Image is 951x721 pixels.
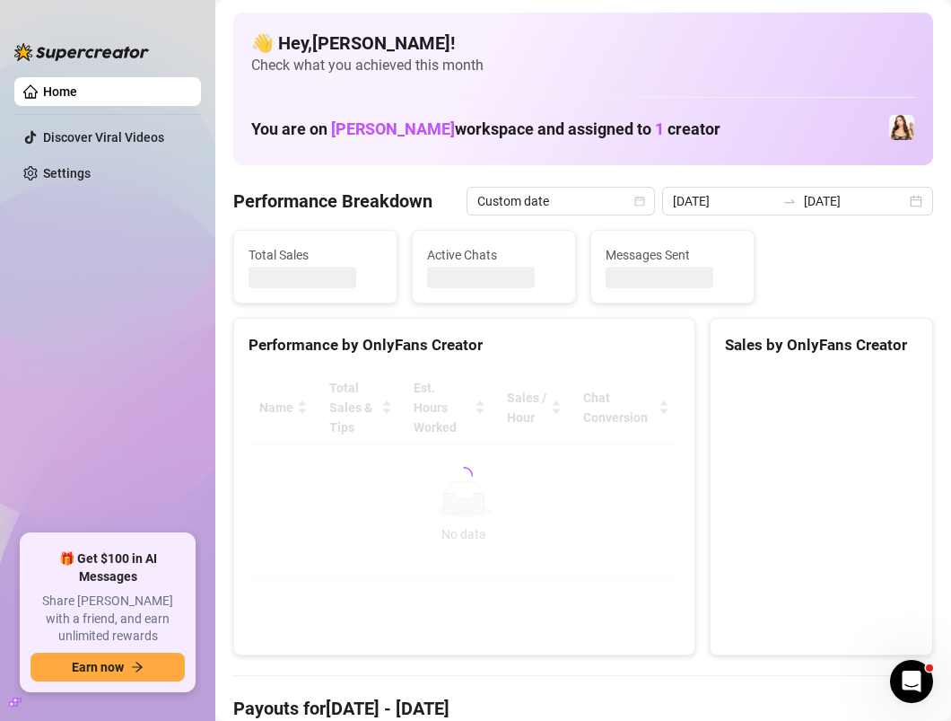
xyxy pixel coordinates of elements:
span: [PERSON_NAME] [331,119,455,138]
span: 1 [655,119,664,138]
span: build [9,696,22,708]
span: Custom date [477,188,644,215]
button: Earn nowarrow-right [31,653,185,681]
span: Total Sales [249,245,382,265]
span: Active Chats [427,245,561,265]
span: to [782,194,797,208]
img: logo-BBDzfeDw.svg [14,43,149,61]
input: Start date [673,191,775,211]
a: Settings [43,166,91,180]
h4: Payouts for [DATE] - [DATE] [233,696,933,721]
iframe: Intercom live chat [890,660,933,703]
h4: Performance Breakdown [233,189,432,214]
img: Lydia [889,115,914,140]
span: arrow-right [131,661,144,673]
h4: 👋 Hey, [PERSON_NAME] ! [251,31,915,56]
span: Messages Sent [606,245,739,265]
span: 🎁 Get $100 in AI Messages [31,550,185,585]
span: Check what you achieved this month [251,56,915,75]
span: calendar [634,196,645,207]
span: swap-right [782,194,797,208]
a: Discover Viral Videos [43,130,164,145]
span: Earn now [72,660,124,674]
span: Share [PERSON_NAME] with a friend, and earn unlimited rewards [31,593,185,646]
input: End date [804,191,906,211]
h1: You are on workspace and assigned to creator [251,119,720,139]
a: Home [43,84,77,99]
div: Sales by OnlyFans Creator [725,333,918,357]
span: loading [453,464,475,487]
div: Performance by OnlyFans Creator [249,333,680,357]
